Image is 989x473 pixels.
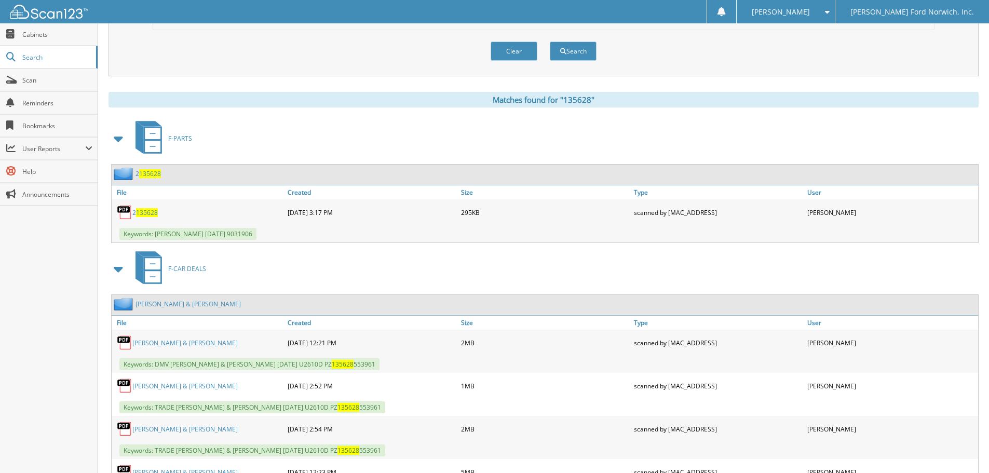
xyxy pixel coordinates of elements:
[752,9,810,15] span: [PERSON_NAME]
[22,30,92,39] span: Cabinets
[119,401,385,413] span: Keywords: TRADE [PERSON_NAME] & [PERSON_NAME] [DATE] U2610D PZ 553961
[805,332,978,353] div: [PERSON_NAME]
[550,42,597,61] button: Search
[458,332,632,353] div: 2MB
[22,53,91,62] span: Search
[22,99,92,107] span: Reminders
[491,42,537,61] button: Clear
[805,316,978,330] a: User
[805,375,978,396] div: [PERSON_NAME]
[117,378,132,394] img: PDF.png
[129,248,206,289] a: F-CAR DEALS
[109,92,979,107] div: Matches found for "135628"
[22,144,85,153] span: User Reports
[22,76,92,85] span: Scan
[631,185,805,199] a: Type
[136,169,161,178] a: 2135628
[168,134,192,143] span: F-PARTS
[22,190,92,199] span: Announcements
[285,185,458,199] a: Created
[631,375,805,396] div: scanned by [MAC_ADDRESS]
[285,316,458,330] a: Created
[285,202,458,223] div: [DATE] 3:17 PM
[119,228,256,240] span: Keywords: [PERSON_NAME] [DATE] 9031906
[168,264,206,273] span: F-CAR DEALS
[285,332,458,353] div: [DATE] 12:21 PM
[458,202,632,223] div: 295KB
[117,205,132,220] img: PDF.png
[112,316,285,330] a: File
[136,300,241,308] a: [PERSON_NAME] & [PERSON_NAME]
[112,185,285,199] a: File
[117,421,132,437] img: PDF.png
[139,169,161,178] span: 135628
[337,403,359,412] span: 135628
[10,5,88,19] img: scan123-logo-white.svg
[631,202,805,223] div: scanned by [MAC_ADDRESS]
[132,339,238,347] a: [PERSON_NAME] & [PERSON_NAME]
[631,418,805,439] div: scanned by [MAC_ADDRESS]
[114,167,136,180] img: folder2.png
[458,375,632,396] div: 1MB
[332,360,354,369] span: 135628
[132,208,158,217] a: 2135628
[805,185,978,199] a: User
[22,121,92,130] span: Bookmarks
[119,358,380,370] span: Keywords: DMV [PERSON_NAME] & [PERSON_NAME] [DATE] U2610D PZ 553961
[285,418,458,439] div: [DATE] 2:54 PM
[805,418,978,439] div: [PERSON_NAME]
[22,167,92,176] span: Help
[458,418,632,439] div: 2MB
[117,335,132,350] img: PDF.png
[285,375,458,396] div: [DATE] 2:52 PM
[136,208,158,217] span: 135628
[132,382,238,390] a: [PERSON_NAME] & [PERSON_NAME]
[119,444,385,456] span: Keywords: TRADE [PERSON_NAME] & [PERSON_NAME] [DATE] U2610D PZ 553961
[850,9,974,15] span: [PERSON_NAME] Ford Norwich, Inc.
[805,202,978,223] div: [PERSON_NAME]
[129,118,192,159] a: F-PARTS
[458,185,632,199] a: Size
[132,425,238,434] a: [PERSON_NAME] & [PERSON_NAME]
[337,446,359,455] span: 135628
[114,298,136,310] img: folder2.png
[631,332,805,353] div: scanned by [MAC_ADDRESS]
[631,316,805,330] a: Type
[458,316,632,330] a: Size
